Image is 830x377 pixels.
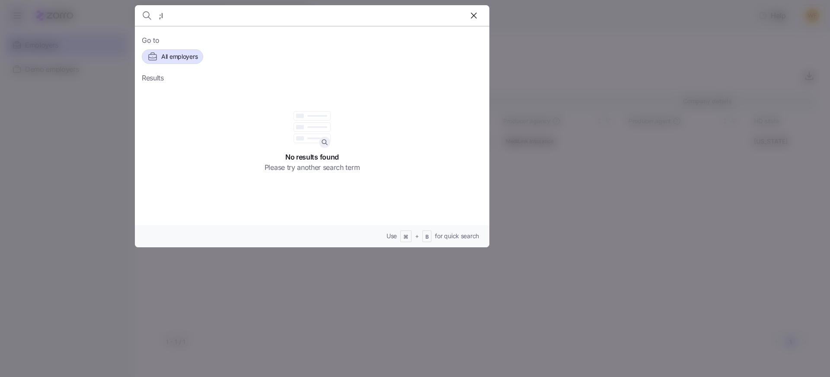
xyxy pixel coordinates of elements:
span: Results [142,73,164,83]
button: All employers [142,49,203,64]
span: Use [386,232,397,240]
span: Please try another search term [265,162,360,173]
span: for quick search [435,232,479,240]
span: + [415,232,419,240]
span: B [425,233,429,241]
span: ⌘ [403,233,409,241]
span: Go to [142,35,482,46]
span: No results found [285,152,339,163]
span: All employers [161,52,198,61]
